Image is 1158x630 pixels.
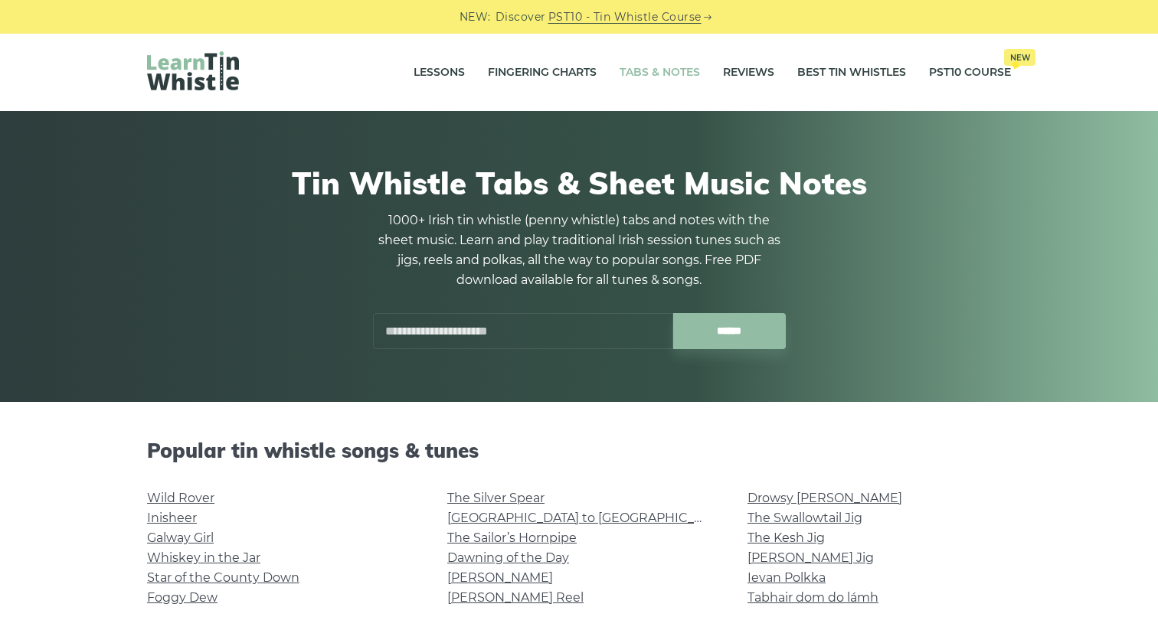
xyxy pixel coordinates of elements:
a: Foggy Dew [147,590,218,605]
a: Wild Rover [147,491,214,505]
a: Dawning of the Day [447,550,569,565]
a: Star of the County Down [147,570,299,585]
a: Tabhair dom do lámh [747,590,878,605]
a: Ievan Polkka [747,570,826,585]
img: LearnTinWhistle.com [147,51,239,90]
a: Drowsy [PERSON_NAME] [747,491,902,505]
a: Galway Girl [147,530,214,545]
a: The Swallowtail Jig [747,511,862,525]
h2: Popular tin whistle songs & tunes [147,439,1011,462]
p: 1000+ Irish tin whistle (penny whistle) tabs and notes with the sheet music. Learn and play tradi... [372,211,786,290]
a: Reviews [723,54,774,92]
h1: Tin Whistle Tabs & Sheet Music Notes [147,165,1011,201]
a: Best Tin Whistles [797,54,906,92]
a: [PERSON_NAME] [447,570,553,585]
a: Tabs & Notes [620,54,700,92]
a: The Sailor’s Hornpipe [447,530,577,545]
a: Lessons [414,54,465,92]
a: [PERSON_NAME] Jig [747,550,874,565]
a: [GEOGRAPHIC_DATA] to [GEOGRAPHIC_DATA] [447,511,730,525]
a: [PERSON_NAME] Reel [447,590,584,605]
a: Fingering Charts [488,54,597,92]
span: New [1004,49,1035,66]
a: The Kesh Jig [747,530,825,545]
a: Whiskey in the Jar [147,550,260,565]
a: The Silver Spear [447,491,545,505]
a: PST10 CourseNew [929,54,1011,92]
a: Inisheer [147,511,197,525]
